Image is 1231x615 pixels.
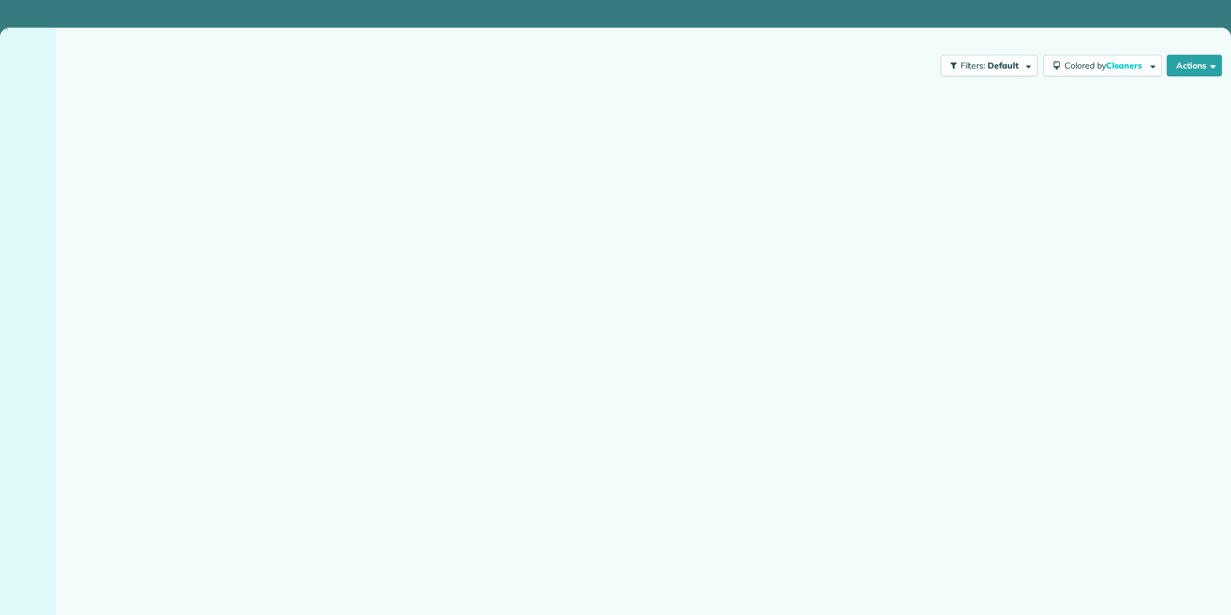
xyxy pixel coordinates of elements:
[1043,55,1162,76] button: Colored byCleaners
[935,55,1037,76] a: Filters: Default
[961,60,986,71] span: Filters:
[1167,55,1222,76] button: Actions
[941,55,1037,76] button: Filters: Default
[1106,60,1144,71] span: Cleaners
[988,60,1019,71] span: Default
[1065,60,1146,71] span: Colored by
